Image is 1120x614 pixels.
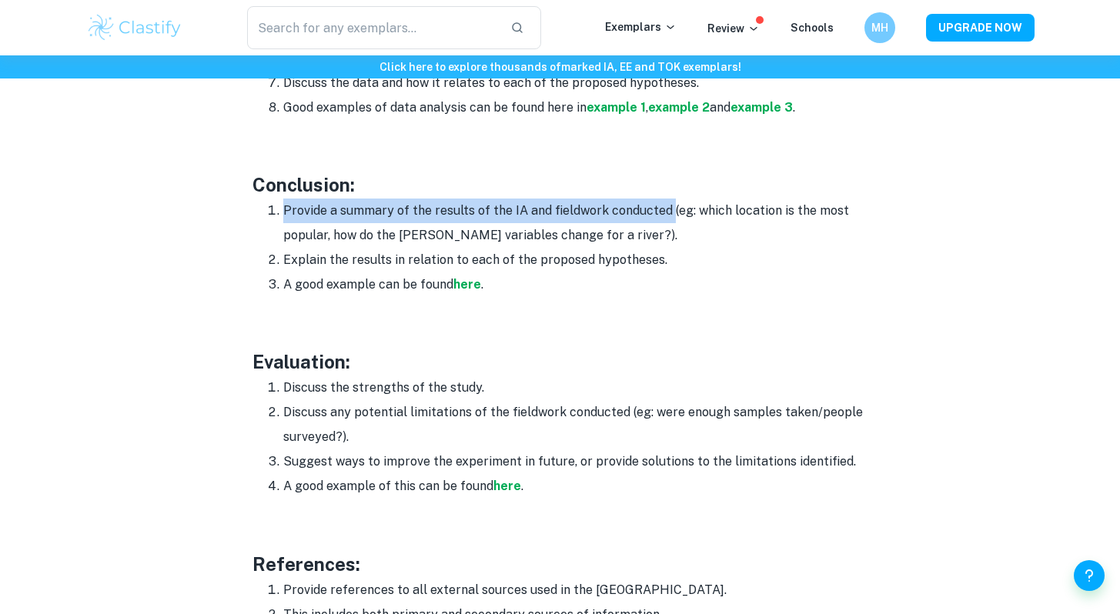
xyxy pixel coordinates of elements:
[493,479,521,493] a: here
[731,100,793,115] a: example 3
[247,6,499,49] input: Search for any exemplars...
[587,100,646,115] a: example 1
[86,12,184,43] img: Clastify logo
[283,578,868,602] li: Provide references to all external sources used in the [GEOGRAPHIC_DATA].
[252,550,868,578] h3: References:
[252,171,868,199] h3: Conclusion:
[283,272,868,297] li: A good example can be found .
[926,14,1035,42] button: UPGRADE NOW
[252,348,868,375] h3: Evaluation:
[283,71,868,95] li: Discuss the data and how it relates to each of the proposed hypotheses.
[283,248,868,272] li: Explain the results in relation to each of the proposed hypotheses.
[605,18,677,35] p: Exemplars
[791,22,834,34] a: Schools
[283,474,868,499] li: A good example of this can be found .
[648,100,710,115] a: example 2
[283,199,868,248] li: Provide a summary of the results of the IA and fieldwork conducted (eg: which location is the mos...
[283,449,868,474] li: Suggest ways to improve the experiment in future, or provide solutions to the limitations identif...
[3,58,1117,75] h6: Click here to explore thousands of marked IA, EE and TOK exemplars !
[1074,560,1105,591] button: Help and Feedback
[283,375,868,400] li: Discuss the strengths of the study.
[283,400,868,449] li: Discuss any potential limitations of the fieldwork conducted (eg: were enough samples taken/peopl...
[864,12,895,43] button: MH
[707,20,760,37] p: Review
[283,95,868,120] li: Good examples of data analysis can be found here in , and .
[871,19,888,36] h6: MH
[453,277,481,292] a: here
